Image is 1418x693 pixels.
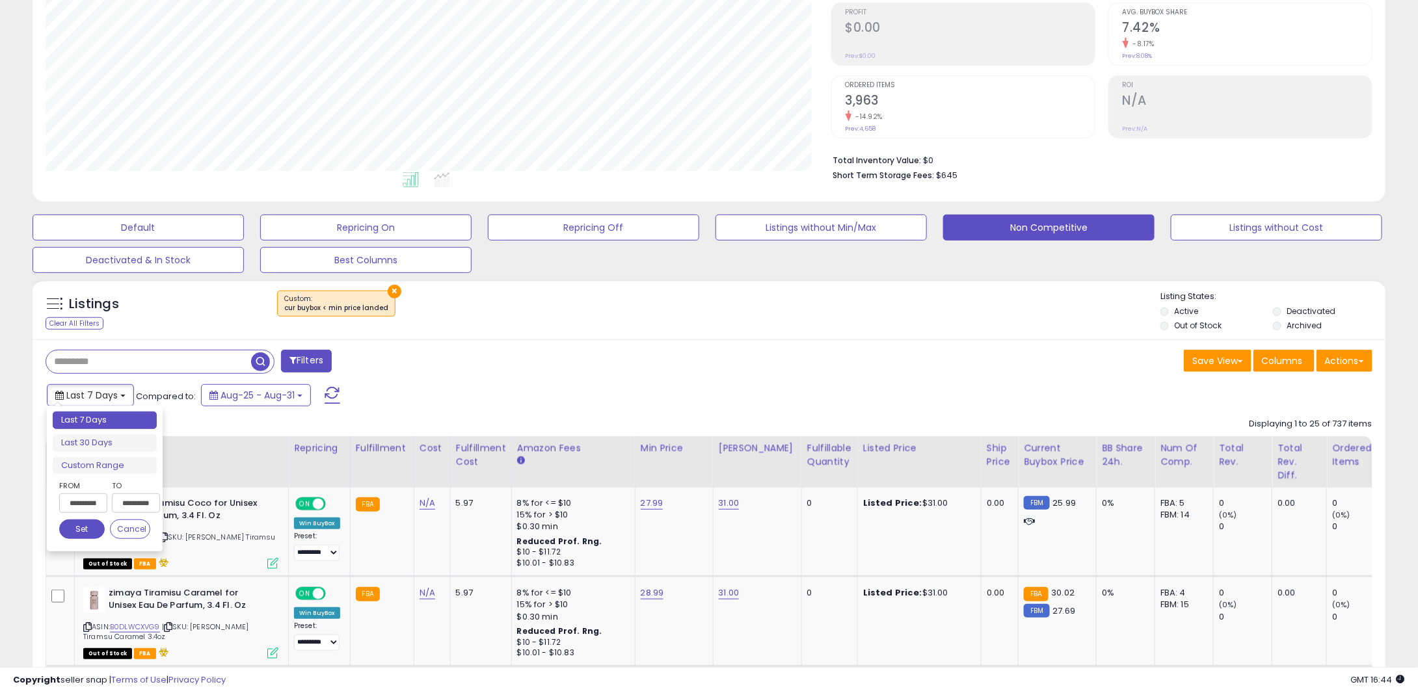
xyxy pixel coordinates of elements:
div: Fulfillable Quantity [807,441,852,469]
div: 0 [1219,587,1272,599]
div: ASIN: [83,587,278,657]
a: 31.00 [719,497,740,510]
a: 27.99 [641,497,663,510]
span: Aug-25 - Aug-31 [221,389,295,402]
div: $10.01 - $10.83 [517,558,625,569]
small: Prev: $0.00 [846,52,876,60]
h2: 3,963 [846,93,1095,111]
span: OFF [324,499,345,510]
div: Amazon Fees [517,441,630,455]
span: 30.02 [1052,586,1075,599]
button: Cancel [110,519,150,539]
li: $0 [833,151,1363,167]
div: 0 [807,497,848,509]
h2: $0.00 [846,20,1095,38]
small: (0%) [1332,510,1350,520]
div: Cost [420,441,445,455]
div: Win BuyBox [294,607,340,619]
span: ROI [1123,82,1372,89]
div: 8% for <= $10 [517,497,625,509]
div: 5.97 [456,587,502,599]
div: FBA: 5 [1160,497,1203,509]
small: Prev: N/A [1123,125,1148,133]
button: × [388,285,401,298]
button: Save View [1184,350,1251,372]
div: 0 [1332,587,1385,599]
div: $31.00 [863,497,971,509]
h5: Listings [69,295,119,313]
span: All listings that are currently out of stock and unavailable for purchase on Amazon [83,648,132,659]
span: FBA [134,648,156,659]
small: Amazon Fees. [517,455,525,467]
b: Listed Price: [863,497,922,509]
a: B0DLWCXVG9 [110,621,160,633]
button: Deactivated & In Stock [33,247,244,273]
span: 25.99 [1053,497,1077,509]
h2: N/A [1123,93,1372,111]
div: 5.97 [456,497,502,509]
small: FBM [1024,496,1049,510]
label: Archived [1287,320,1322,331]
button: Actions [1317,350,1372,372]
b: Reduced Prof. Rng. [517,536,602,547]
span: Columns [1262,354,1303,367]
div: BB Share 24h. [1102,441,1149,469]
small: Prev: 8.08% [1123,52,1153,60]
small: FBA [1024,587,1048,601]
div: Win BuyBox [294,517,340,529]
a: Privacy Policy [168,673,226,686]
span: Compared to: [136,390,196,402]
div: Displaying 1 to 25 of 737 items [1250,418,1372,430]
div: Preset: [294,621,340,651]
a: 28.99 [641,586,664,599]
span: Custom: [284,294,388,313]
div: Listed Price [863,441,976,455]
div: 0.00 [987,587,1008,599]
div: 0 [1332,611,1385,623]
small: (0%) [1219,599,1237,610]
div: Current Buybox Price [1024,441,1091,469]
div: 0% [1102,587,1145,599]
div: $10 - $11.72 [517,637,625,648]
div: $31.00 [863,587,971,599]
span: | SKU: [PERSON_NAME] Tiramsu Coco 3.4oz [83,532,276,551]
div: FBM: 14 [1160,509,1203,521]
div: $10.01 - $10.83 [517,647,625,659]
div: $10 - $11.72 [517,547,625,558]
label: From [59,479,105,492]
div: Fulfillment [356,441,408,455]
button: Filters [281,350,332,373]
div: Ordered Items [1332,441,1380,469]
label: To [112,479,150,492]
div: 15% for > $10 [517,509,625,521]
h2: 7.42% [1123,20,1372,38]
span: FBA [134,558,156,569]
a: N/A [420,497,435,510]
div: $0.30 min [517,611,625,623]
span: 2025-09-8 16:44 GMT [1351,673,1405,686]
button: Repricing On [260,215,472,241]
div: [PERSON_NAME] [719,441,796,455]
div: 0 [1219,611,1272,623]
div: 0 [1332,497,1385,509]
strong: Copyright [13,673,60,686]
div: ASIN: [83,497,278,568]
button: Listings without Min/Max [716,215,927,241]
div: Total Rev. Diff. [1278,441,1321,482]
span: $645 [937,169,958,181]
button: Set [59,519,105,539]
span: All listings that are currently out of stock and unavailable for purchase on Amazon [83,558,132,569]
small: -8.17% [1129,39,1155,49]
div: Fulfillment Cost [456,441,506,469]
span: Profit [846,9,1095,16]
span: ON [297,588,313,599]
a: 31.00 [719,586,740,599]
div: Num of Comp. [1160,441,1208,469]
span: Last 7 Days [66,389,118,402]
span: | SKU: [PERSON_NAME] Tiramsu Caramel 3.4oz [83,621,248,641]
div: 0 [807,587,848,599]
small: Prev: 4,658 [846,125,876,133]
b: Total Inventory Value: [833,155,922,166]
button: Best Columns [260,247,472,273]
div: FBM: 15 [1160,599,1203,610]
